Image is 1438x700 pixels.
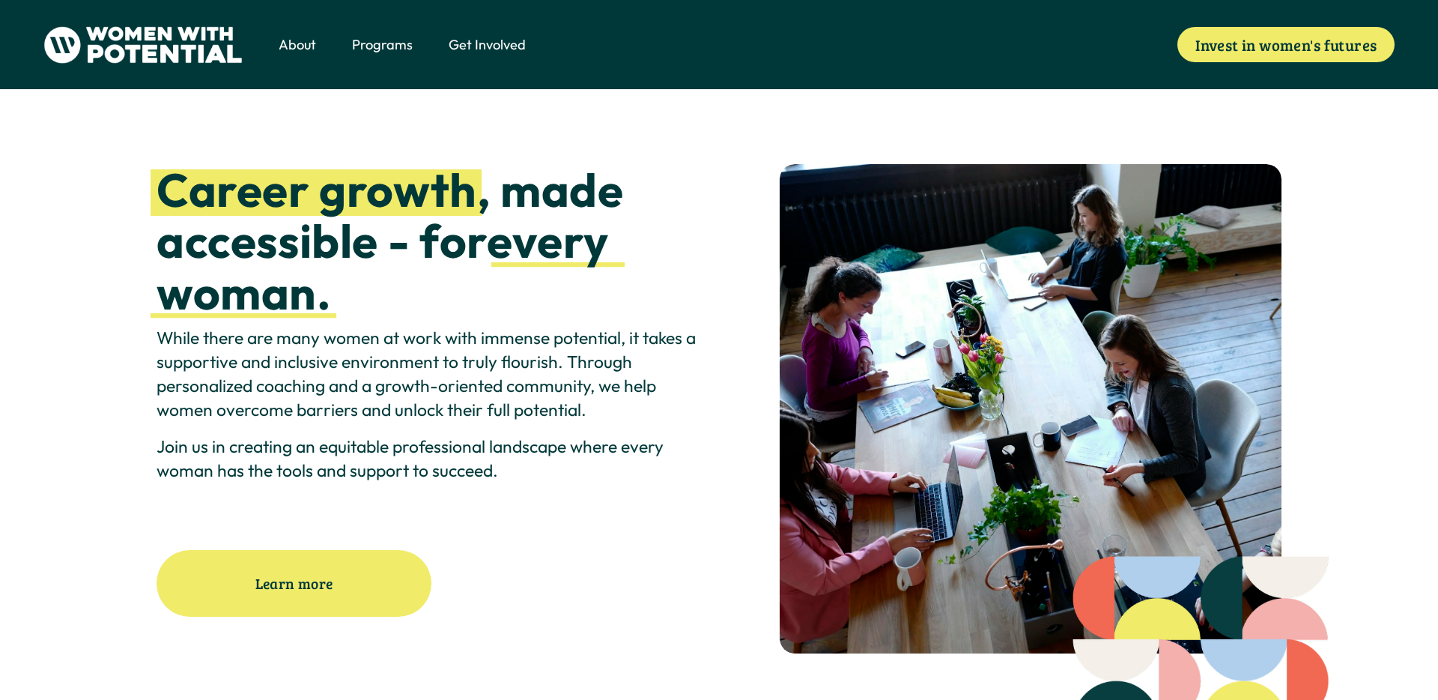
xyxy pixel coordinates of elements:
a: folder dropdown [279,34,316,55]
img: Women With Potential [43,26,243,64]
span: About [279,35,316,55]
span: Programs [352,35,413,55]
a: Learn more [157,550,431,617]
p: Join us in creating an equitable professional landscape where every woman has the tools and suppo... [157,435,715,483]
strong: Career growth [157,160,477,219]
a: folder dropdown [449,34,526,55]
p: While there are many women at work with immense potential, it takes a supportive and inclusive en... [157,326,715,422]
span: Get Involved [449,35,526,55]
a: Invest in women's futures [1177,27,1395,62]
strong: every woman. [157,211,619,322]
a: folder dropdown [352,34,413,55]
strong: , made accessible - for [157,160,633,271]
